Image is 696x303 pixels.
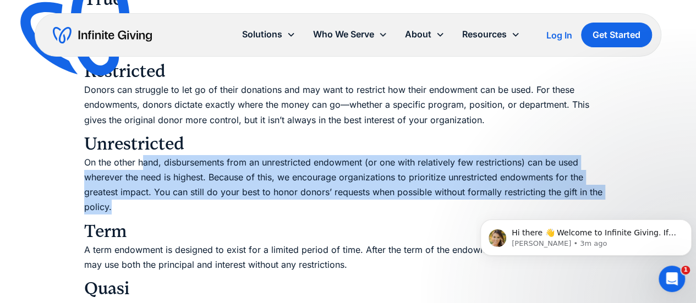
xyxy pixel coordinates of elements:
span: 1 [681,266,690,274]
a: Get Started [581,23,652,47]
a: home [53,26,152,44]
div: Solutions [242,27,282,42]
iframe: Intercom notifications message [476,196,696,273]
iframe: Intercom live chat [659,266,685,292]
div: About [396,23,453,46]
h3: Unrestricted [84,133,612,155]
div: About [405,27,431,42]
p: A term endowment is designed to exist for a limited period of time. After the term of the endowme... [84,243,612,272]
p: In a true endowment (also called a permanent endowment), the principal is held in perpetuity, whi... [84,10,612,56]
h3: Term [84,221,612,243]
div: Log In [546,31,572,40]
div: Who We Serve [304,23,396,46]
a: Log In [546,29,572,42]
p: Donors can struggle to let go of their donations and may want to restrict how their endowment can... [84,82,612,128]
div: Resources [453,23,529,46]
p: On the other hand, disbursements from an unrestricted endowment (or one with relatively few restr... [84,155,612,215]
h3: Quasi [84,278,612,300]
div: Solutions [233,23,304,46]
div: Resources [462,27,507,42]
h3: Restricted [84,60,612,82]
div: Who We Serve [313,27,374,42]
